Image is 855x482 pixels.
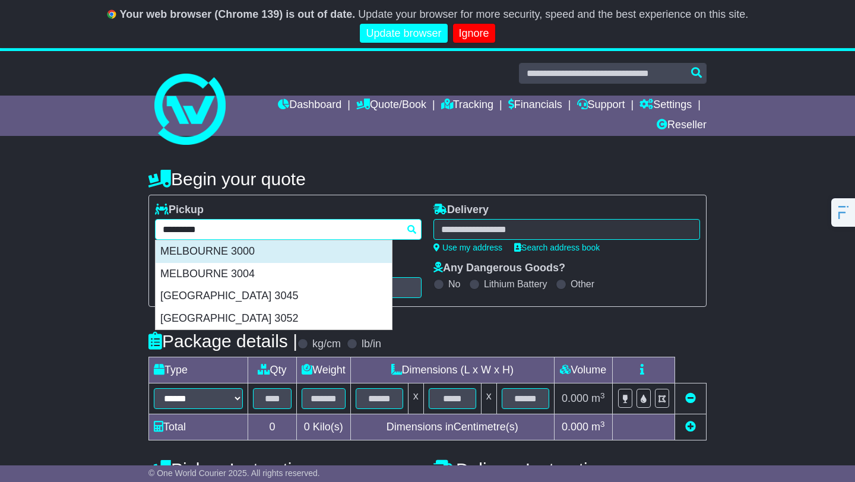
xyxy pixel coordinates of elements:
[120,8,356,20] b: Your web browser (Chrome 139) is out of date.
[297,414,351,440] td: Kilo(s)
[358,8,748,20] span: Update your browser for more security, speed and the best experience on this site.
[156,240,392,263] div: MELBOURNE 3000
[356,96,426,116] a: Quote/Book
[350,357,554,383] td: Dimensions (L x W x H)
[248,357,297,383] td: Qty
[508,96,562,116] a: Financials
[297,357,351,383] td: Weight
[148,459,422,479] h4: Pickup Instructions
[304,421,310,433] span: 0
[278,96,341,116] a: Dashboard
[562,421,588,433] span: 0.000
[433,204,489,217] label: Delivery
[685,392,696,404] a: Remove this item
[433,459,707,479] h4: Delivery Instructions
[562,392,588,404] span: 0.000
[156,263,392,286] div: MELBOURNE 3004
[148,169,707,189] h4: Begin your quote
[571,278,594,290] label: Other
[591,392,605,404] span: m
[600,420,605,429] sup: 3
[577,96,625,116] a: Support
[149,357,248,383] td: Type
[514,243,600,252] a: Search address book
[149,414,248,440] td: Total
[148,468,320,478] span: © One World Courier 2025. All rights reserved.
[408,383,423,414] td: x
[484,278,547,290] label: Lithium Battery
[639,96,692,116] a: Settings
[360,24,447,43] a: Update browser
[350,414,554,440] td: Dimensions in Centimetre(s)
[433,243,502,252] a: Use my address
[156,307,392,330] div: [GEOGRAPHIC_DATA] 3052
[657,116,707,136] a: Reseller
[155,219,422,240] typeahead: Please provide city
[685,421,696,433] a: Add new item
[148,331,297,351] h4: Package details |
[554,357,612,383] td: Volume
[433,262,565,275] label: Any Dangerous Goods?
[600,391,605,400] sup: 3
[448,278,460,290] label: No
[453,24,495,43] a: Ignore
[591,421,605,433] span: m
[362,338,381,351] label: lb/in
[248,414,297,440] td: 0
[481,383,496,414] td: x
[155,204,204,217] label: Pickup
[312,338,341,351] label: kg/cm
[441,96,493,116] a: Tracking
[156,285,392,307] div: [GEOGRAPHIC_DATA] 3045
